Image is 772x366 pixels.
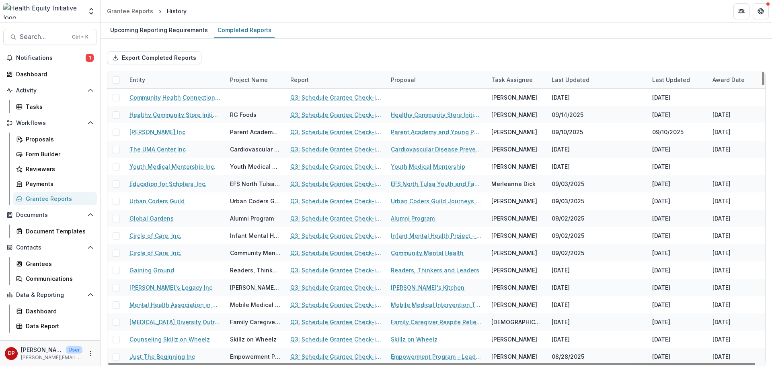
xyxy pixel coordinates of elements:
[391,335,437,344] a: Skillz on Wheelz
[552,145,570,153] div: [DATE]
[8,351,15,356] div: Dr. Janel Pasley
[290,162,381,171] a: Q3: Schedule Grantee Check-in with [PERSON_NAME]
[285,71,386,88] div: Report
[16,55,86,61] span: Notifications
[647,89,708,106] div: [DATE]
[3,117,97,129] button: Open Workflows
[487,76,538,84] div: Task Assignee
[391,318,482,326] a: Family Caregiver Respite Relief Program
[547,71,647,88] div: Last Updated
[391,128,482,136] a: Parent Academy and Young Parent Advisory Board
[3,241,97,254] button: Open Contacts
[230,145,281,153] div: Cardiovascular Disease Prevention among [DEMOGRAPHIC_DATA] in [GEOGRAPHIC_DATA] and [GEOGRAPHIC_D...
[733,3,749,19] button: Partners
[712,318,731,326] div: [DATE]
[647,192,708,210] div: [DATE]
[391,266,479,274] a: Readers, Thinkers and Leaders
[129,318,220,326] a: [MEDICAL_DATA] Diversity Outreach Services Inc
[107,22,211,38] a: Upcoming Reporting Requirements
[290,110,381,119] a: Q3: Schedule Grantee Check-in with [PERSON_NAME]
[129,231,181,240] a: Circle of Care, Inc.
[104,5,156,17] a: Grantee Reports
[230,335,277,344] div: Skillz on Wheelz
[552,318,570,326] div: [DATE]
[3,29,97,45] button: Search...
[552,266,570,274] div: [DATE]
[129,93,220,102] a: Community Health Connection Inc.
[647,71,708,88] div: Last Updated
[26,180,90,188] div: Payments
[285,76,314,84] div: Report
[290,145,381,153] a: Q3: Schedule Grantee Check-in with [PERSON_NAME]
[3,288,97,301] button: Open Data & Reporting
[225,76,273,84] div: Project Name
[26,307,90,315] div: Dashboard
[3,51,97,64] button: Notifications1
[230,249,281,257] div: Community Mental Health
[391,283,464,292] a: [PERSON_NAME]'s Kitchen
[491,283,537,292] div: [PERSON_NAME]
[129,197,185,205] a: Urban Coders Guild
[290,197,381,205] a: Q3: Schedule Grantee Check-in with [PERSON_NAME]
[491,110,537,119] div: [PERSON_NAME]
[386,71,487,88] div: Proposal
[16,244,84,251] span: Contacts
[290,352,381,361] a: Q3: Schedule Grantee Check-in with [PERSON_NAME]
[708,71,768,88] div: Award Date
[753,3,769,19] button: Get Help
[491,162,537,171] div: [PERSON_NAME]
[491,335,537,344] div: [PERSON_NAME]
[129,214,174,223] a: Global Gardens
[552,283,570,292] div: [DATE]
[391,214,435,223] a: Alumni Program
[125,71,225,88] div: Entity
[487,71,547,88] div: Task Assignee
[552,301,570,309] div: [DATE]
[3,209,97,221] button: Open Documents
[129,180,207,188] a: Education for Scholars, Inc.
[230,318,281,326] div: Family Caregiver Respite Relief Program
[129,162,216,171] a: Youth Medical Mentorship Inc.
[230,110,257,119] div: RG Foods
[230,128,281,136] div: Parent Academy and Young Parent Advisory Board
[107,7,153,15] div: Grantee Reports
[70,33,90,41] div: Ctrl + K
[391,352,482,361] a: Empowerment Program - Leadership Development
[3,67,97,81] a: Dashboard
[491,318,542,326] div: [DEMOGRAPHIC_DATA] [PERSON_NAME]
[290,301,381,309] a: Q3: Schedule Grantee Check-in with [PERSON_NAME]
[86,349,95,358] button: More
[129,335,210,344] a: Counseling Skillz on Wheelz
[491,301,537,309] div: [PERSON_NAME]
[552,128,583,136] div: 09/10/2025
[86,3,97,19] button: Open entity switcher
[16,120,84,127] span: Workflows
[290,93,381,102] a: Q3: Schedule Grantee Check-in with [PERSON_NAME]
[290,266,381,274] a: Q3: Schedule Grantee Check-in with [PERSON_NAME]
[647,158,708,175] div: [DATE]
[129,352,195,361] a: Just The Beginning Inc
[21,354,82,361] p: [PERSON_NAME][EMAIL_ADDRESS][PERSON_NAME][DATE][DOMAIN_NAME]
[13,100,97,113] a: Tasks
[491,180,536,188] div: Merleanna Dick
[647,296,708,313] div: [DATE]
[290,249,381,257] a: Q3: Schedule Grantee Check-in with [PERSON_NAME]
[230,197,281,205] div: Urban Coders Guild Journeys and Community Engagement
[647,227,708,244] div: [DATE]
[290,214,381,223] a: Q3: Schedule Grantee Check-in with [PERSON_NAME]
[290,180,381,188] a: Q3: Schedule Grantee Check-in with [PERSON_NAME]
[225,71,285,88] div: Project Name
[26,227,90,235] div: Document Templates
[13,177,97,190] a: Payments
[129,145,186,153] a: The UMA Center Inc
[391,110,482,119] a: Healthy Community Store Initiative - RG Foods - 350000 - [DATE]
[647,123,708,141] div: 09/10/2025
[13,162,97,176] a: Reviewers
[552,180,584,188] div: 09/03/2025
[125,76,150,84] div: Entity
[86,54,94,62] span: 1
[214,24,275,36] div: Completed Reports
[647,348,708,365] div: [DATE]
